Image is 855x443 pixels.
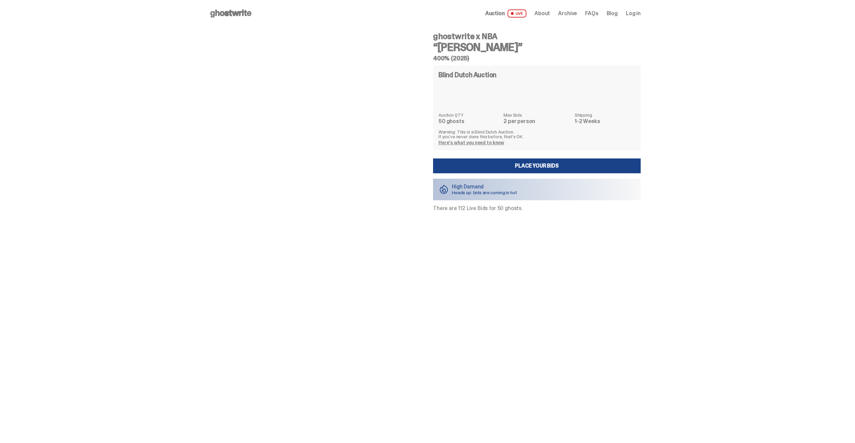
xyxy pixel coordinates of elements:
a: FAQs [585,11,598,16]
p: Warning: This is a Blind Dutch Auction. If you’ve never done this before, that’s OK. [438,129,635,139]
dd: 1-2 Weeks [575,119,635,124]
h4: ghostwrite x NBA [433,32,641,40]
p: There are 112 Live Bids for 50 ghosts. [433,206,641,211]
dt: Max Bids [503,113,571,117]
span: LIVE [508,9,527,18]
span: Auction [485,11,505,16]
dd: 50 ghosts [438,119,499,124]
h5: 400% (2025) [433,55,641,61]
h4: Blind Dutch Auction [438,71,496,78]
dt: Auction QTY [438,113,499,117]
a: Archive [558,11,577,16]
h3: “[PERSON_NAME]” [433,42,641,53]
dd: 2 per person [503,119,571,124]
a: Log in [626,11,641,16]
p: High Demand [452,184,517,189]
a: About [535,11,550,16]
a: Place your Bids [433,158,641,173]
a: Here's what you need to know [438,140,504,146]
p: Heads up: bids are coming in hot [452,190,517,195]
a: Auction LIVE [485,9,526,18]
dt: Shipping [575,113,635,117]
a: Blog [607,11,618,16]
